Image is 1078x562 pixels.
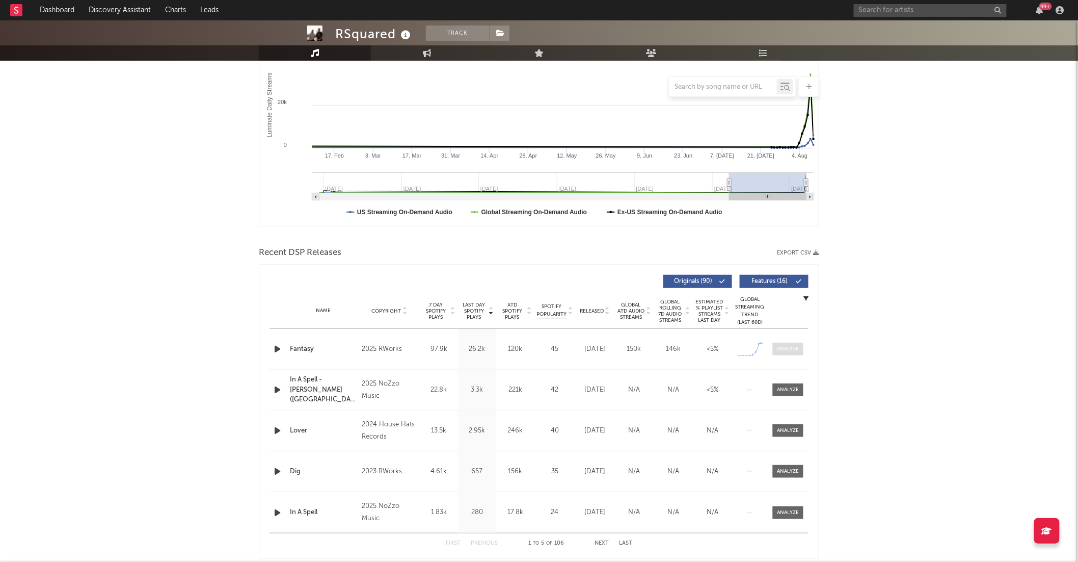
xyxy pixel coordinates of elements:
div: 17.8k [499,507,532,518]
button: Features(16) [740,275,808,288]
a: Lover [290,426,357,436]
div: 24 [537,507,573,518]
div: 150k [617,344,651,354]
div: 146k [656,344,690,354]
div: Global Streaming Trend (Last 60D) [735,296,765,326]
text: Ex-US Streaming On-Demand Audio [617,209,722,216]
span: Features ( 16 ) [746,278,793,285]
span: Released [580,308,604,314]
span: Global Rolling 7D Audio Streams [656,299,684,323]
div: [DATE] [578,344,612,354]
div: 35 [537,467,573,477]
span: ATD Spotify Plays [499,302,526,320]
div: 13.5k [422,426,455,436]
div: Name [290,307,357,315]
text: 26. May [596,152,616,159]
div: <5% [695,385,730,395]
span: Estimated % Playlist Streams Last Day [695,299,723,323]
div: 657 [461,467,494,477]
text: Luminate Daily Streams [266,72,273,137]
span: Copyright [371,308,401,314]
div: 4.61k [422,467,455,477]
div: [DATE] [578,507,612,518]
text: 31. Mar [441,152,461,159]
text: 0 [284,142,287,148]
button: 99+ [1036,6,1043,14]
text: 21. [DATE] [747,152,774,159]
div: <5% [695,344,730,354]
a: In A Spell - [PERSON_NAME] ([GEOGRAPHIC_DATA]) Remix [290,375,357,405]
a: Dig [290,467,357,477]
div: 3.3k [461,385,494,395]
div: 2.95k [461,426,494,436]
div: N/A [617,385,651,395]
div: N/A [617,507,651,518]
button: First [446,541,461,546]
a: In A Spell [290,507,357,518]
input: Search for artists [854,4,1007,17]
button: Last [619,541,632,546]
div: 97.9k [422,344,455,354]
div: N/A [656,426,690,436]
text: 20k [278,99,287,105]
button: Originals(90) [663,275,732,288]
span: Recent DSP Releases [259,247,341,259]
div: N/A [617,426,651,436]
div: N/A [617,467,651,477]
text: 14. Apr [481,152,499,159]
text: 4. Aug [792,152,807,159]
div: 2023 RWorks [362,466,417,478]
input: Search by song name or URL [669,83,777,91]
span: to [533,541,539,546]
text: 28. Apr [520,152,537,159]
div: [DATE] [578,467,612,477]
text: 12. May [557,152,578,159]
text: US Streaming On-Demand Audio [357,209,452,216]
div: 99 + [1039,3,1052,10]
button: Next [595,541,609,546]
div: [DATE] [578,426,612,436]
a: Fantasy [290,344,357,354]
text: 3. Mar [365,152,382,159]
text: 9. Jun [637,152,652,159]
text: 7. [DATE] [710,152,734,159]
text: 17. Feb [325,152,344,159]
div: 246k [499,426,532,436]
text: Global Streaming On-Demand Audio [481,209,587,216]
span: Spotify Popularity [537,303,567,318]
text: 17. Mar [402,152,422,159]
div: N/A [656,467,690,477]
div: 120k [499,344,532,354]
div: N/A [695,426,730,436]
div: 1 5 106 [518,538,574,550]
span: 7 Day Spotify Plays [422,302,449,320]
div: 2025 RWorks [362,343,417,355]
span: Originals ( 90 ) [670,278,717,285]
span: of [546,541,552,546]
div: 1.83k [422,507,455,518]
button: Previous [471,541,498,546]
div: 26.2k [461,344,494,354]
span: Global ATD Audio Streams [617,302,645,320]
div: [DATE] [578,385,612,395]
div: N/A [656,385,690,395]
div: 2025 NoZzo Music [362,500,417,525]
text: 23. Jun [674,152,692,159]
span: Last Day Spotify Plays [461,302,488,320]
div: 42 [537,385,573,395]
svg: Luminate Daily Consumption [259,22,819,226]
div: 280 [461,507,494,518]
div: N/A [695,507,730,518]
div: 40 [537,426,573,436]
div: 22.8k [422,385,455,395]
div: 156k [499,467,532,477]
div: N/A [656,507,690,518]
button: Track [426,25,490,41]
div: N/A [695,467,730,477]
div: 2024 House Hats Records [362,419,417,443]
